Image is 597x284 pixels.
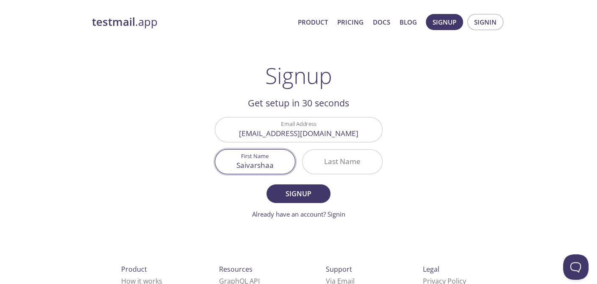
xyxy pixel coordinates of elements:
button: Signup [426,14,463,30]
a: Product [298,17,328,28]
strong: testmail [92,14,135,29]
button: Signin [467,14,503,30]
span: Signup [276,188,321,200]
h2: Get setup in 30 seconds [215,96,383,110]
a: Docs [373,17,390,28]
h1: Signup [265,63,332,88]
span: Signup [433,17,456,28]
span: Signin [474,17,497,28]
iframe: Help Scout Beacon - Open [563,254,589,280]
a: testmail.app [92,15,291,29]
span: Resources [219,265,253,274]
span: Product [121,265,147,274]
button: Signup [267,184,330,203]
a: Blog [400,17,417,28]
a: Pricing [337,17,364,28]
span: Support [326,265,352,274]
span: Legal [423,265,439,274]
a: Already have an account? Signin [252,210,345,218]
